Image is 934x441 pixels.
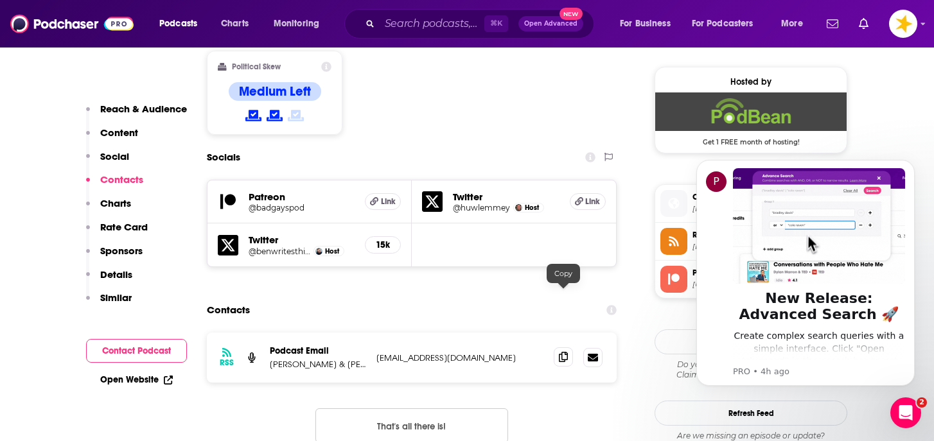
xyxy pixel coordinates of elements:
[239,83,311,99] h4: Medium Left
[570,193,606,210] a: Link
[655,76,847,87] div: Hosted by
[376,239,390,250] h5: 15k
[677,144,934,435] iframe: Intercom notifications message
[660,228,841,255] a: RSS Feed[DOMAIN_NAME]
[484,15,508,32] span: ⌘ K
[683,13,772,34] button: open menu
[86,197,131,221] button: Charts
[100,221,148,233] p: Rate Card
[10,12,134,36] img: Podchaser - Follow, Share and Rate Podcasts
[453,191,560,203] h5: Twitter
[889,10,917,38] button: Show profile menu
[150,13,214,34] button: open menu
[525,203,539,212] span: Host
[655,359,847,370] span: Do you host or manage this podcast?
[249,191,355,203] h5: Patreon
[86,339,187,363] button: Contact Podcast
[822,13,843,35] a: Show notifications dropdown
[100,268,132,281] p: Details
[274,15,319,33] span: Monitoring
[86,173,143,197] button: Contacts
[86,268,132,292] button: Details
[453,203,510,212] a: @huwlemmey
[917,397,927,408] span: 2
[655,401,847,426] button: Refresh Feed
[692,15,753,33] span: For Podcasters
[207,298,250,322] h2: Contacts
[86,126,138,150] button: Content
[270,345,366,356] p: Podcast Email
[365,193,401,210] a: Link
[86,245,143,268] button: Sponsors
[890,397,921,428] iframe: Intercom live chat
[100,197,131,209] p: Charts
[381,196,396,207] span: Link
[213,13,256,34] a: Charts
[854,13,874,35] a: Show notifications dropdown
[781,15,803,33] span: More
[655,131,847,146] span: Get 1 FREE month of hosting!
[620,15,671,33] span: For Business
[655,329,847,354] button: Claim This Podcast
[232,62,281,71] h2: Political Skew
[100,291,132,304] p: Similar
[220,358,234,368] h3: RSS
[159,15,197,33] span: Podcasts
[265,13,336,34] button: open menu
[660,266,841,293] a: Patreon[URL][DOMAIN_NAME]
[100,245,143,257] p: Sponsors
[380,13,484,34] input: Search podcasts, credits, & more...
[376,352,543,363] p: [EMAIL_ADDRESS][DOMAIN_NAME]
[270,359,366,370] p: [PERSON_NAME] & [PERSON_NAME]
[249,234,355,246] h5: Twitter
[585,196,600,207] span: Link
[86,150,129,174] button: Social
[889,10,917,38] span: Logged in as Spreaker_
[249,246,310,256] a: @benwritesthings
[560,8,583,20] span: New
[772,13,819,34] button: open menu
[655,92,847,145] a: Podbean Deal: Get 1 FREE month of hosting!
[655,359,847,380] div: Claim and edit this page to your liking.
[86,291,132,315] button: Similar
[515,204,522,211] img: Huw Lemmey
[100,103,187,115] p: Reach & Audience
[207,145,240,169] h2: Socials
[100,374,173,385] a: Open Website
[518,16,583,31] button: Open AdvancedNew
[86,103,187,126] button: Reach & Audience
[100,173,143,186] p: Contacts
[100,126,138,139] p: Content
[100,150,129,162] p: Social
[357,9,606,39] div: Search podcasts, credits, & more...
[315,248,322,255] img: Ben Miller
[524,21,577,27] span: Open Advanced
[889,10,917,38] img: User Profile
[547,264,580,283] div: Copy
[660,190,841,217] a: Official Website[DOMAIN_NAME]
[325,247,339,255] span: Host
[221,15,249,33] span: Charts
[86,221,148,245] button: Rate Card
[655,92,847,131] img: Podbean Deal: Get 1 FREE month of hosting!
[249,203,355,212] a: @badgayspod
[611,13,687,34] button: open menu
